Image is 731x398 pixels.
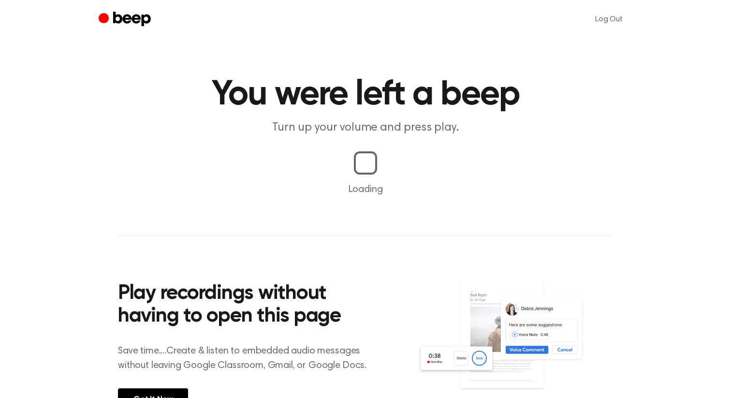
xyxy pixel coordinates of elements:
p: Loading [12,182,719,197]
a: Beep [99,10,153,29]
p: Turn up your volume and press play. [180,120,551,136]
h1: You were left a beep [118,77,613,112]
p: Save time....Create & listen to embedded audio messages without leaving Google Classroom, Gmail, ... [118,344,379,373]
h2: Play recordings without having to open this page [118,282,379,328]
a: Log Out [585,8,632,31]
